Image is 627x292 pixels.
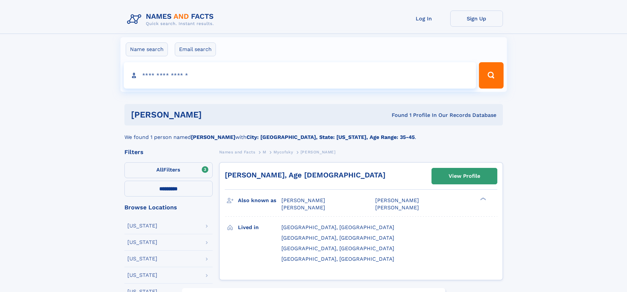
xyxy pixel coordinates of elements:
[124,204,213,210] div: Browse Locations
[479,62,503,89] button: Search Button
[281,235,394,241] span: [GEOGRAPHIC_DATA], [GEOGRAPHIC_DATA]
[124,11,219,28] img: Logo Names and Facts
[175,42,216,56] label: Email search
[238,195,281,206] h3: Also known as
[479,197,486,201] div: ❯
[300,150,336,154] span: [PERSON_NAME]
[297,112,496,119] div: Found 1 Profile In Our Records Database
[126,42,168,56] label: Name search
[124,149,213,155] div: Filters
[131,111,297,119] h1: [PERSON_NAME]
[124,125,503,141] div: We found 1 person named with .
[156,167,163,173] span: All
[238,222,281,233] h3: Lived in
[263,150,266,154] span: M
[432,168,497,184] a: View Profile
[281,224,394,230] span: [GEOGRAPHIC_DATA], [GEOGRAPHIC_DATA]
[127,240,157,245] div: [US_STATE]
[449,169,480,184] div: View Profile
[225,171,385,179] a: [PERSON_NAME], Age [DEMOGRAPHIC_DATA]
[281,245,394,252] span: [GEOGRAPHIC_DATA], [GEOGRAPHIC_DATA]
[124,162,213,178] label: Filters
[219,148,255,156] a: Names and Facts
[281,256,394,262] span: [GEOGRAPHIC_DATA], [GEOGRAPHIC_DATA]
[450,11,503,27] a: Sign Up
[281,197,325,203] span: [PERSON_NAME]
[127,273,157,278] div: [US_STATE]
[274,150,293,154] span: Mycofsky
[398,11,450,27] a: Log In
[191,134,235,140] b: [PERSON_NAME]
[375,204,419,211] span: [PERSON_NAME]
[274,148,293,156] a: Mycofsky
[375,197,419,203] span: [PERSON_NAME]
[124,62,476,89] input: search input
[263,148,266,156] a: M
[127,223,157,228] div: [US_STATE]
[247,134,415,140] b: City: [GEOGRAPHIC_DATA], State: [US_STATE], Age Range: 35-45
[281,204,325,211] span: [PERSON_NAME]
[127,256,157,261] div: [US_STATE]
